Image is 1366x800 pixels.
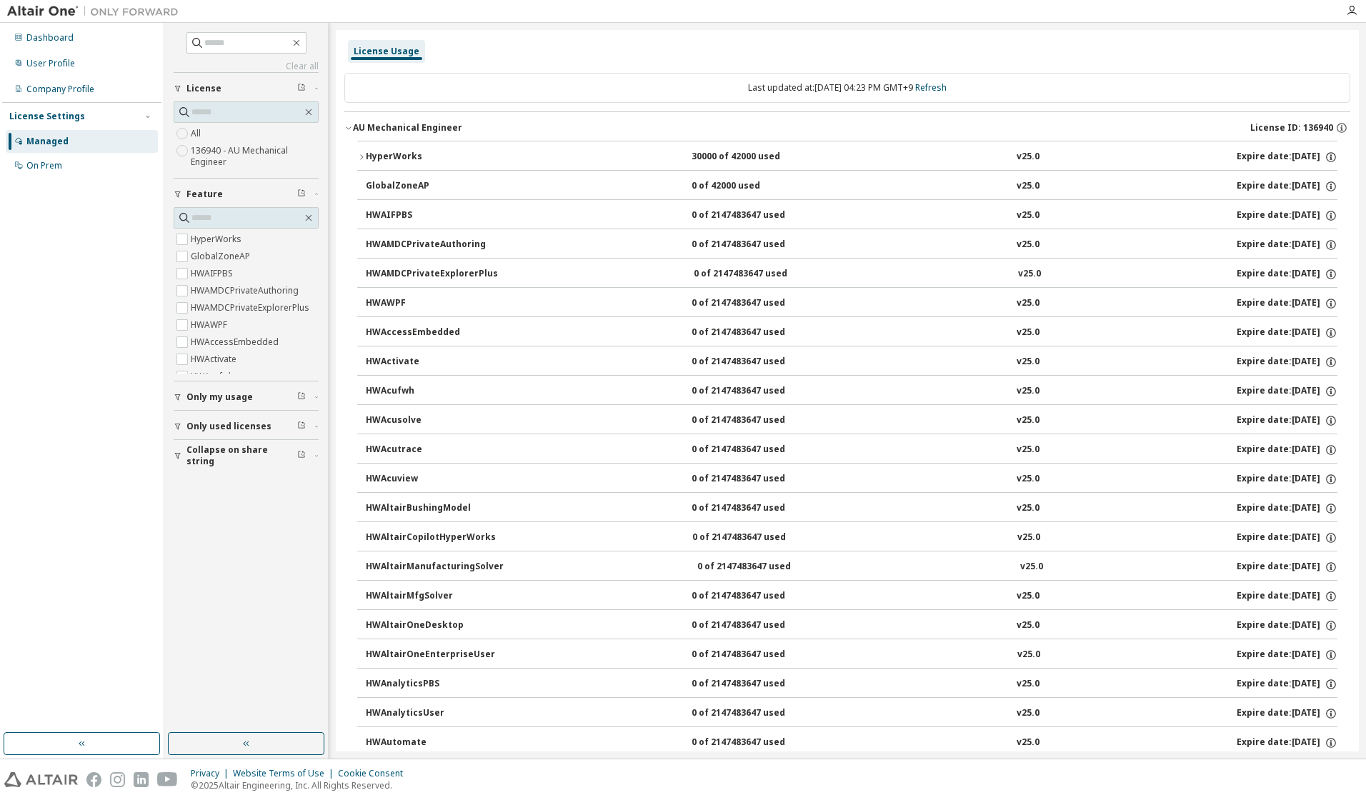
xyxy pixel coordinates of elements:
label: HWAIFPBS [191,265,236,282]
div: Privacy [191,768,233,779]
div: Expire date: [DATE] [1237,707,1337,720]
div: Expire date: [DATE] [1237,151,1337,164]
div: 0 of 2147483647 used [692,649,820,661]
a: Clear all [174,61,319,72]
div: HWAWPF [366,297,494,310]
div: v25.0 [1017,707,1040,720]
div: User Profile [26,58,75,69]
div: GlobalZoneAP [366,180,494,193]
button: HWAltairOneDesktop0 of 2147483647 usedv25.0Expire date:[DATE] [366,610,1337,641]
label: HWAWPF [191,316,230,334]
p: © 2025 Altair Engineering, Inc. All Rights Reserved. [191,779,412,791]
div: 0 of 2147483647 used [692,502,820,515]
button: Only used licenses [174,411,319,442]
div: Expire date: [DATE] [1237,531,1337,544]
img: linkedin.svg [134,772,149,787]
div: Expire date: [DATE] [1237,385,1337,398]
div: Managed [26,136,69,147]
a: Refresh [915,81,947,94]
div: v25.0 [1017,736,1040,749]
div: 0 of 2147483647 used [692,326,820,339]
div: 0 of 2147483647 used [692,531,821,544]
div: v25.0 [1018,268,1041,281]
span: Collapse on share string [186,444,297,467]
button: HWAltairManufacturingSolver0 of 2147483647 usedv25.0Expire date:[DATE] [366,551,1337,583]
label: HWAcufwh [191,368,236,385]
div: Expire date: [DATE] [1237,502,1337,515]
div: HWAcutrace [366,444,494,456]
label: HWAMDCPrivateExplorerPlus [191,299,312,316]
div: 0 of 2147483647 used [692,736,820,749]
button: HWAutomate0 of 2147483647 usedv25.0Expire date:[DATE] [366,727,1337,759]
div: 0 of 2147483647 used [694,268,822,281]
div: HWAcuview [366,473,494,486]
span: License ID: 136940 [1250,122,1333,134]
div: 0 of 2147483647 used [692,209,820,222]
button: GlobalZoneAP0 of 42000 usedv25.0Expire date:[DATE] [366,171,1337,202]
div: Expire date: [DATE] [1237,444,1337,456]
div: v25.0 [1020,561,1043,574]
button: HWAcutrace0 of 2147483647 usedv25.0Expire date:[DATE] [366,434,1337,466]
button: HWAMDCPrivateExplorerPlus0 of 2147483647 usedv25.0Expire date:[DATE] [366,259,1337,290]
div: HWAltairCopilotHyperWorks [366,531,496,544]
button: HWAMDCPrivateAuthoring0 of 2147483647 usedv25.0Expire date:[DATE] [366,229,1337,261]
label: All [191,125,204,142]
div: Expire date: [DATE] [1237,297,1337,310]
div: 0 of 2147483647 used [692,473,820,486]
button: HWAltairMfgSolver0 of 2147483647 usedv25.0Expire date:[DATE] [366,581,1337,612]
div: HWAcusolve [366,414,494,427]
button: HWAccessEmbedded0 of 2147483647 usedv25.0Expire date:[DATE] [366,317,1337,349]
div: v25.0 [1017,209,1040,222]
button: AU Mechanical EngineerLicense ID: 136940 [344,112,1350,144]
label: 136940 - AU Mechanical Engineer [191,142,319,171]
div: v25.0 [1017,297,1040,310]
div: v25.0 [1017,502,1040,515]
button: Collapse on share string [174,440,319,471]
label: HWAMDCPrivateAuthoring [191,282,301,299]
div: HWAltairManufacturingSolver [366,561,504,574]
button: HWAnalyticsPBS0 of 2147483647 usedv25.0Expire date:[DATE] [366,669,1337,700]
img: Altair One [7,4,186,19]
div: 0 of 2147483647 used [692,619,820,632]
div: v25.0 [1017,590,1040,603]
div: 0 of 2147483647 used [692,385,820,398]
div: Company Profile [26,84,94,95]
img: youtube.svg [157,772,178,787]
div: v25.0 [1017,414,1040,427]
div: v25.0 [1017,678,1040,691]
span: Only my usage [186,391,253,403]
button: HWAltairCopilotHyperWorks0 of 2147483647 usedv25.0Expire date:[DATE] [366,522,1337,554]
span: Clear filter [297,391,306,403]
div: v25.0 [1017,356,1040,369]
div: Expire date: [DATE] [1237,590,1337,603]
div: 0 of 2147483647 used [692,444,820,456]
div: 0 of 42000 used [692,180,820,193]
img: facebook.svg [86,772,101,787]
div: HWActivate [366,356,494,369]
div: v25.0 [1017,473,1040,486]
div: HWAnalyticsUser [366,707,494,720]
div: v25.0 [1017,180,1040,193]
span: Clear filter [297,189,306,200]
div: Expire date: [DATE] [1237,356,1337,369]
div: Expire date: [DATE] [1237,268,1337,281]
div: HWAltairMfgSolver [366,590,494,603]
div: Expire date: [DATE] [1237,326,1337,339]
div: HWAltairBushingModel [366,502,494,515]
div: v25.0 [1017,649,1040,661]
div: HyperWorks [366,151,494,164]
div: 0 of 2147483647 used [692,414,820,427]
div: v25.0 [1017,531,1040,544]
img: instagram.svg [110,772,125,787]
div: AU Mechanical Engineer [353,122,462,134]
div: HWAltairOneEnterpriseUser [366,649,495,661]
button: HWAIFPBS0 of 2147483647 usedv25.0Expire date:[DATE] [366,200,1337,231]
img: altair_logo.svg [4,772,78,787]
div: Expire date: [DATE] [1237,736,1337,749]
span: Feature [186,189,223,200]
button: HyperWorks30000 of 42000 usedv25.0Expire date:[DATE] [357,141,1337,173]
div: 0 of 2147483647 used [692,678,820,691]
button: HWAcufwh0 of 2147483647 usedv25.0Expire date:[DATE] [366,376,1337,407]
button: HWAltairOneEnterpriseUser0 of 2147483647 usedv25.0Expire date:[DATE] [366,639,1337,671]
div: HWAMDCPrivateExplorerPlus [366,268,498,281]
